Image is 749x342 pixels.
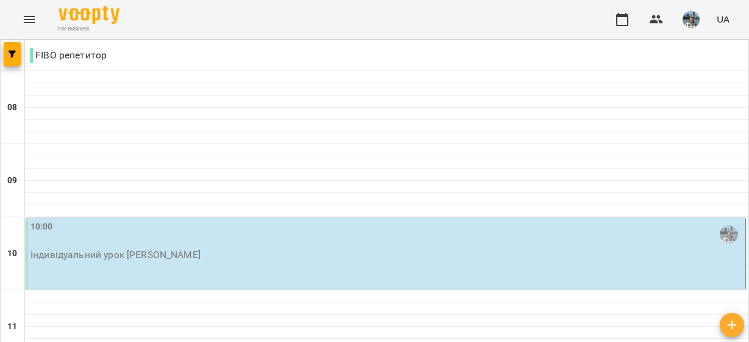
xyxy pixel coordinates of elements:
[30,250,201,260] p: Індивідуальний урок [PERSON_NAME]
[720,313,744,337] button: Створити урок
[717,13,729,26] span: UA
[712,8,734,30] button: UA
[7,101,17,114] h6: 08
[15,5,44,34] button: Menu
[683,11,700,28] img: 1e8d23b577010bf0f155fdae1a4212a8.jpg
[7,320,17,333] h6: 11
[7,247,17,260] h6: 10
[59,6,119,24] img: Voopty Logo
[30,220,53,234] label: 10:00
[59,25,119,33] span: For Business
[720,225,738,243] img: Бануляк Наталія Василівна
[7,174,17,187] h6: 09
[30,48,107,63] p: FIBO репетитор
